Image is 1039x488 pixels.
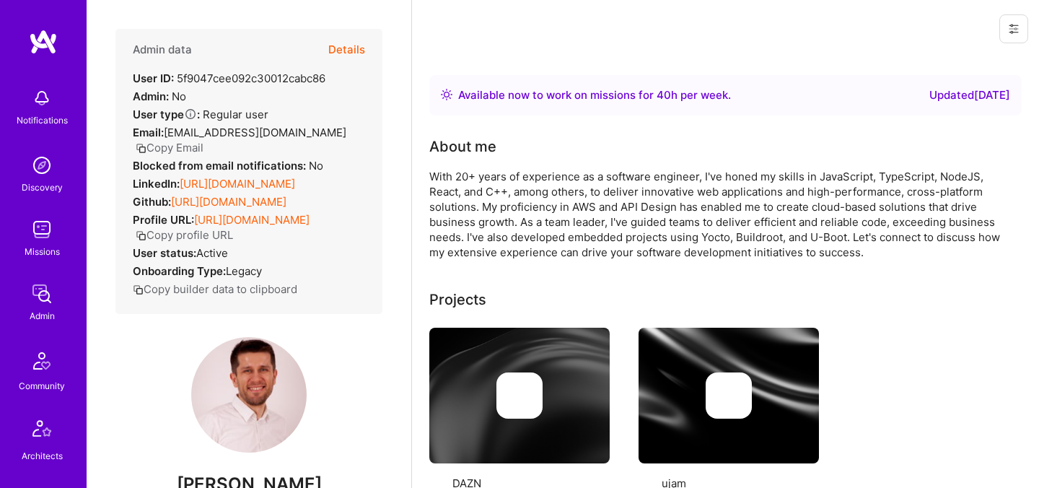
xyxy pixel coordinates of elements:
[27,84,56,113] img: bell
[133,158,323,173] div: No
[25,244,60,259] div: Missions
[133,284,144,295] i: icon Copy
[133,90,169,103] strong: Admin:
[171,195,286,209] a: [URL][DOMAIN_NAME]
[27,215,56,244] img: teamwork
[133,71,325,86] div: 5f9047cee092c30012cabc86
[328,29,365,71] button: Details
[639,328,819,463] img: cover
[27,151,56,180] img: discovery
[133,89,186,104] div: No
[136,140,203,155] button: Copy Email
[929,87,1010,104] div: Updated [DATE]
[706,372,752,419] img: Company logo
[429,169,1007,260] div: With 20+ years of experience as a software engineer, I've honed my skills in JavaScript, TypeScri...
[25,344,59,378] img: Community
[226,264,262,278] span: legacy
[184,108,197,121] i: Help
[133,282,297,297] button: Copy builder data to clipboard
[17,113,68,128] div: Notifications
[30,308,55,323] div: Admin
[657,88,671,102] span: 40
[133,264,226,278] strong: Onboarding Type:
[429,289,486,310] div: Projects
[196,246,228,260] span: Active
[496,372,543,419] img: Company logo
[191,337,307,453] img: User Avatar
[180,177,295,191] a: [URL][DOMAIN_NAME]
[136,230,146,241] i: icon Copy
[458,87,731,104] div: Available now to work on missions for h per week .
[441,89,452,100] img: Availability
[164,126,346,139] span: [EMAIL_ADDRESS][DOMAIN_NAME]
[27,279,56,308] img: admin teamwork
[136,227,233,243] button: Copy profile URL
[133,108,200,121] strong: User type :
[29,29,58,55] img: logo
[133,159,309,173] strong: Blocked from email notifications:
[194,213,310,227] a: [URL][DOMAIN_NAME]
[25,414,59,448] img: Architects
[22,180,63,195] div: Discovery
[133,107,268,122] div: Regular user
[429,136,496,157] div: About me
[133,126,164,139] strong: Email:
[133,213,194,227] strong: Profile URL:
[136,143,146,154] i: icon Copy
[133,43,192,56] h4: Admin data
[133,71,174,85] strong: User ID:
[429,328,610,463] img: cover
[22,448,63,463] div: Architects
[133,195,171,209] strong: Github:
[19,378,65,393] div: Community
[133,177,180,191] strong: LinkedIn:
[133,246,196,260] strong: User status:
